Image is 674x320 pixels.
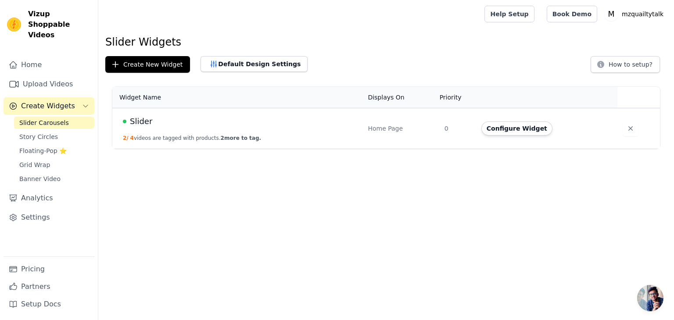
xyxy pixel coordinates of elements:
a: Setup Docs [4,295,94,313]
span: Floating-Pop ⭐ [19,146,67,155]
span: 4 [130,135,134,141]
button: Delete widget [623,121,638,136]
td: 0 [439,108,476,149]
span: 2 / [123,135,129,141]
a: Analytics [4,189,94,207]
span: Slider Carousels [19,118,69,127]
button: Configure Widget [481,121,552,135]
a: How to setup? [591,62,660,71]
button: How to setup? [591,56,660,73]
div: Home Page [368,124,434,133]
p: mzquailtytalk [618,6,667,22]
a: Help Setup [484,6,534,22]
a: Slider Carousels [14,117,94,129]
a: Upload Videos [4,75,94,93]
span: Banner Video [19,174,61,183]
th: Widget Name [112,87,362,108]
a: Settings [4,209,94,226]
th: Priority [439,87,476,108]
h1: Slider Widgets [105,35,667,49]
a: Partners [4,278,94,295]
button: Create New Widget [105,56,190,73]
a: Book Demo [547,6,597,22]
span: Live Published [123,120,126,123]
a: Open chat [637,285,663,311]
span: Slider [130,115,152,128]
a: Pricing [4,260,94,278]
span: Grid Wrap [19,160,50,169]
button: Create Widgets [4,97,94,115]
button: Default Design Settings [201,56,308,72]
span: Vizup Shoppable Videos [28,9,91,40]
a: Home [4,56,94,74]
text: M [608,10,615,18]
button: M mzquailtytalk [604,6,667,22]
span: Story Circles [19,132,58,141]
th: Displays On [362,87,439,108]
span: 2 more to tag. [221,135,261,141]
button: 2/ 4videos are tagged with products.2more to tag. [123,135,261,142]
a: Floating-Pop ⭐ [14,145,94,157]
a: Grid Wrap [14,159,94,171]
span: Create Widgets [21,101,75,111]
img: Vizup [7,18,21,32]
a: Banner Video [14,173,94,185]
a: Story Circles [14,131,94,143]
